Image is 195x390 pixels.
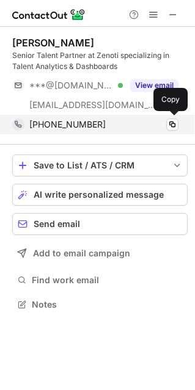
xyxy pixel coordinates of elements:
img: ContactOut v5.3.10 [12,7,86,22]
span: [EMAIL_ADDRESS][DOMAIN_NAME] [29,99,156,110]
span: Find work email [32,275,183,286]
button: save-profile-one-click [12,154,188,176]
span: ***@[DOMAIN_NAME] [29,80,114,91]
span: AI write personalized message [34,190,164,200]
div: [PERSON_NAME] [12,37,94,49]
button: Notes [12,296,188,313]
div: Senior Talent Partner at Zenoti specializing in Talent Analytics & Dashboards [12,50,188,72]
button: AI write personalized message [12,184,188,206]
button: Add to email campaign [12,242,188,264]
button: Send email [12,213,188,235]
span: Notes [32,299,183,310]
div: Save to List / ATS / CRM [34,161,166,170]
span: [PHONE_NUMBER] [29,119,106,130]
span: Add to email campaign [33,248,130,258]
button: Reveal Button [130,79,178,92]
span: Send email [34,219,80,229]
button: Find work email [12,272,188,289]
